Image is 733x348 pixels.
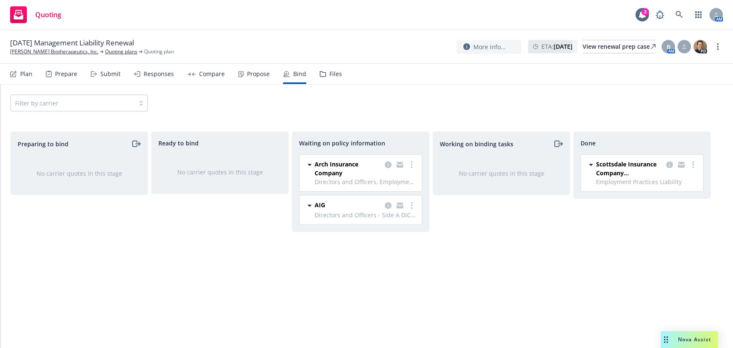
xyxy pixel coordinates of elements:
[676,160,686,170] a: copy logging email
[158,139,199,148] span: Ready to bind
[329,71,342,77] div: Files
[678,336,711,343] span: Nova Assist
[667,42,670,51] span: B
[661,331,671,348] div: Drag to move
[144,48,174,55] span: Quoting plan
[299,139,385,148] span: Waiting on policy information
[20,71,32,77] div: Plan
[7,3,65,26] a: Quoting
[315,160,381,177] span: Arch Insurance Company
[641,8,649,16] div: 3
[293,71,306,77] div: Bind
[315,211,417,219] span: Directors and Officers - Side A DIC - $2.5M xs $5M Lead A DIC
[447,169,556,178] div: No carrier quotes in this stage
[713,42,723,52] a: more
[165,168,275,177] div: No carrier quotes in this stage
[473,42,506,51] span: More info...
[395,160,405,170] a: copy logging email
[55,71,77,77] div: Prepare
[583,40,656,53] a: View renewal prep case
[596,177,698,186] span: Employment Practices Liability
[596,160,663,177] span: Scottsdale Insurance Company (Nationwide)
[407,160,417,170] a: more
[199,71,225,77] div: Compare
[315,200,325,209] span: AIG
[395,200,405,211] a: copy logging email
[10,48,98,55] a: [PERSON_NAME] Biotherapeutics, Inc.
[247,71,270,77] div: Propose
[541,42,573,51] span: ETA :
[35,11,61,18] span: Quoting
[100,71,121,77] div: Submit
[315,177,417,186] span: Directors and Officers, Employment Practices Liability, Fiduciary Liability
[661,331,718,348] button: Nova Assist
[144,71,174,77] div: Responses
[553,139,563,149] a: moveRight
[652,6,668,23] a: Report a Bug
[671,6,688,23] a: Search
[383,160,393,170] a: copy logging email
[690,6,707,23] a: Switch app
[18,140,68,148] span: Preparing to bind
[440,140,513,148] span: Working on binding tasks
[407,200,417,211] a: more
[131,139,141,149] a: moveRight
[10,38,134,48] span: [DATE] Management Liability Renewal
[24,169,134,178] div: No carrier quotes in this stage
[457,40,521,54] button: More info...
[581,139,596,148] span: Done
[383,200,393,211] a: copy logging email
[665,160,675,170] a: copy logging email
[105,48,137,55] a: Quoting plans
[688,160,698,170] a: more
[694,40,707,53] img: photo
[554,42,573,50] strong: [DATE]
